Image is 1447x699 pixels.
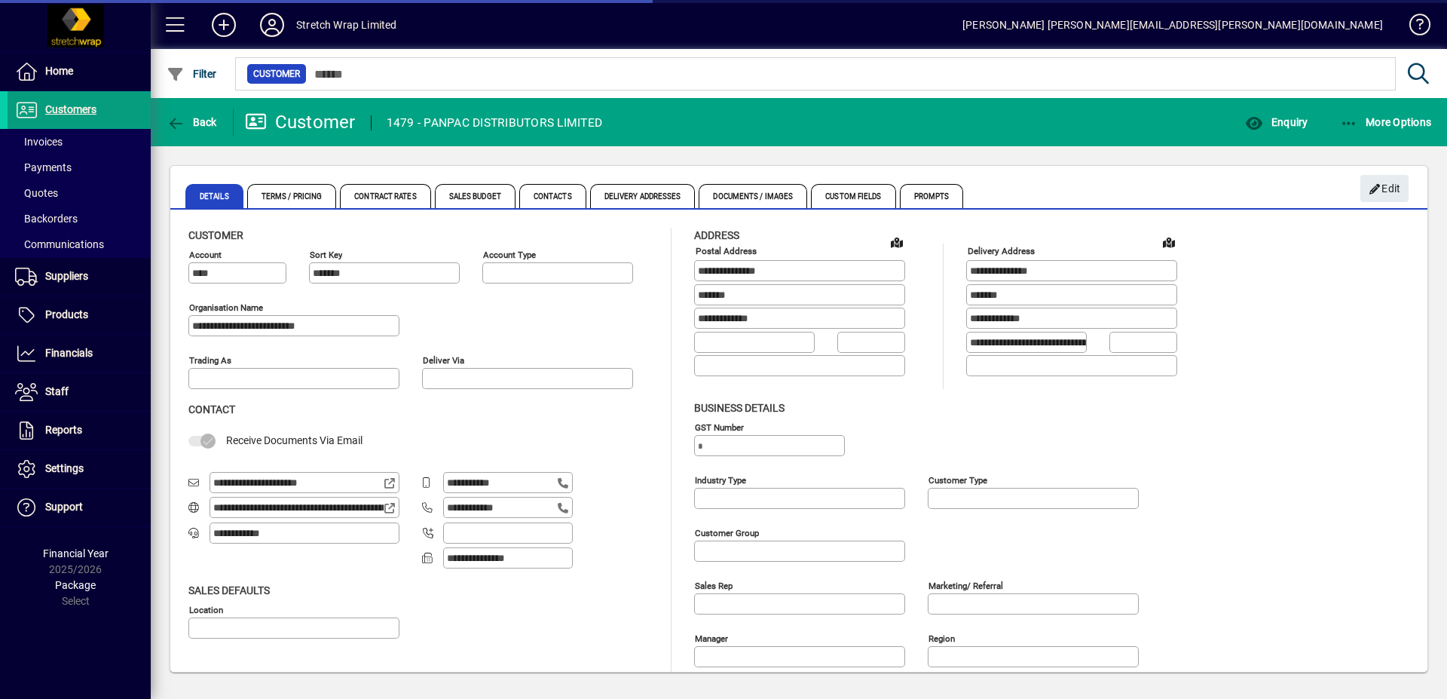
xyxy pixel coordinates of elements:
[15,213,78,225] span: Backorders
[45,385,69,397] span: Staff
[45,308,88,320] span: Products
[811,184,895,208] span: Custom Fields
[167,68,217,80] span: Filter
[1340,116,1432,128] span: More Options
[694,402,785,414] span: Business details
[45,65,73,77] span: Home
[8,450,151,488] a: Settings
[423,355,464,366] mat-label: Deliver via
[590,184,696,208] span: Delivery Addresses
[1360,175,1409,202] button: Edit
[1398,3,1428,52] a: Knowledge Base
[189,250,222,260] mat-label: Account
[15,161,72,173] span: Payments
[247,184,337,208] span: Terms / Pricing
[1157,230,1181,254] a: View on map
[245,110,356,134] div: Customer
[695,474,746,485] mat-label: Industry type
[189,604,223,615] mat-label: Location
[387,111,603,135] div: 1479 - PANPAC DISTRIBUTORS LIMITED
[8,412,151,449] a: Reports
[8,296,151,334] a: Products
[695,580,733,590] mat-label: Sales rep
[8,155,151,180] a: Payments
[1245,116,1308,128] span: Enquiry
[8,335,151,372] a: Financials
[8,180,151,206] a: Quotes
[900,184,964,208] span: Prompts
[45,103,96,115] span: Customers
[43,547,109,560] span: Financial Year
[296,13,397,37] div: Stretch Wrap Limited
[8,129,151,155] a: Invoices
[695,633,728,643] mat-label: Manager
[248,11,296,38] button: Profile
[253,66,300,81] span: Customer
[45,501,83,513] span: Support
[1241,109,1311,136] button: Enquiry
[15,187,58,199] span: Quotes
[185,184,243,208] span: Details
[189,302,263,313] mat-label: Organisation name
[8,231,151,257] a: Communications
[226,434,363,446] span: Receive Documents Via Email
[45,424,82,436] span: Reports
[163,60,221,87] button: Filter
[340,184,430,208] span: Contract Rates
[167,116,217,128] span: Back
[435,184,515,208] span: Sales Budget
[695,422,744,432] mat-label: GST Number
[519,184,586,208] span: Contacts
[962,13,1383,37] div: [PERSON_NAME] [PERSON_NAME][EMAIL_ADDRESS][PERSON_NAME][DOMAIN_NAME]
[151,109,234,136] app-page-header-button: Back
[8,373,151,411] a: Staff
[45,347,93,359] span: Financials
[483,250,536,260] mat-label: Account Type
[694,229,739,241] span: Address
[928,633,955,643] mat-label: Region
[928,474,987,485] mat-label: Customer type
[55,579,96,591] span: Package
[188,584,270,596] span: Sales defaults
[699,184,807,208] span: Documents / Images
[200,11,248,38] button: Add
[15,136,63,148] span: Invoices
[45,270,88,282] span: Suppliers
[310,250,342,260] mat-label: Sort key
[45,462,84,474] span: Settings
[695,527,759,538] mat-label: Customer group
[8,258,151,296] a: Suppliers
[928,580,1003,590] mat-label: Marketing/ Referral
[8,489,151,526] a: Support
[188,229,243,241] span: Customer
[1336,109,1436,136] button: More Options
[15,238,104,250] span: Communications
[188,403,235,415] span: Contact
[163,109,221,136] button: Back
[8,53,151,90] a: Home
[8,206,151,231] a: Backorders
[1369,176,1401,201] span: Edit
[189,355,231,366] mat-label: Trading as
[885,230,909,254] a: View on map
